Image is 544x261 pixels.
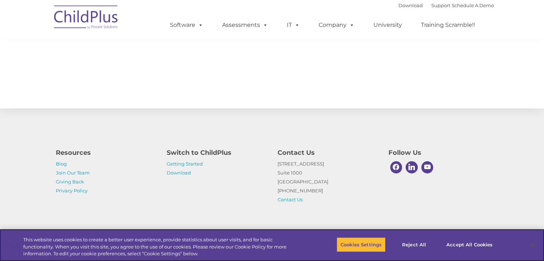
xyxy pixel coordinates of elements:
a: Assessments [215,18,275,32]
span: Phone number [99,77,130,82]
a: Facebook [388,159,404,175]
a: Join Our Team [56,170,90,176]
a: Contact Us [278,197,303,202]
a: Training Scramble!! [414,18,482,32]
a: Youtube [420,159,435,175]
div: This website uses cookies to create a better user experience, provide statistics about user visit... [23,236,299,257]
p: [STREET_ADDRESS] Suite 1000 [GEOGRAPHIC_DATA] [PHONE_NUMBER] [278,159,378,204]
button: Cookies Settings [337,237,386,252]
a: Getting Started [167,161,203,167]
a: Download [398,3,423,8]
a: Support [431,3,450,8]
a: University [366,18,409,32]
button: Accept All Cookies [442,237,496,252]
a: Linkedin [404,159,420,175]
a: Blog [56,161,67,167]
a: IT [280,18,307,32]
a: Schedule A Demo [452,3,494,8]
a: Company [312,18,362,32]
button: Reject All [392,237,436,252]
img: ChildPlus by Procare Solutions [50,0,122,36]
font: | [398,3,494,8]
span: Last name [99,47,121,53]
a: Software [163,18,210,32]
h4: Contact Us [278,148,378,158]
a: Giving Back [56,179,84,184]
a: Privacy Policy [56,188,88,193]
h4: Resources [56,148,156,158]
button: Close [525,237,540,252]
h4: Follow Us [388,148,489,158]
h4: Switch to ChildPlus [167,148,267,158]
a: Download [167,170,191,176]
